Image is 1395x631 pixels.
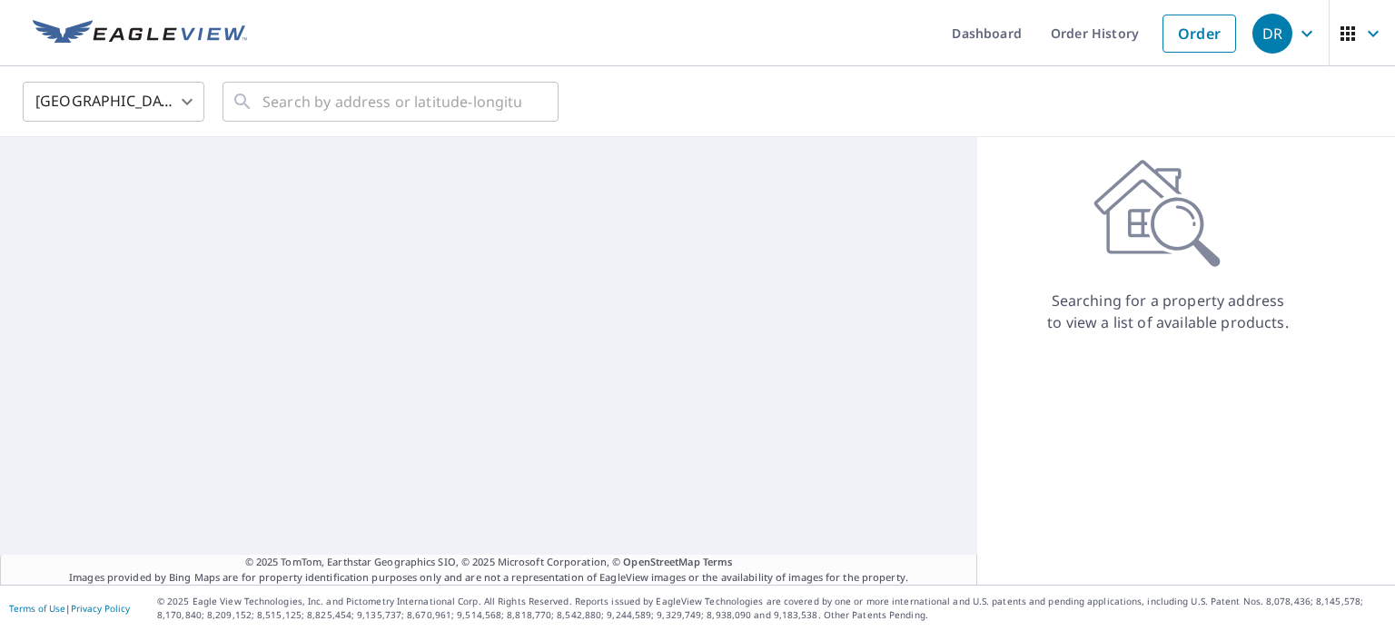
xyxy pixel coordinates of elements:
[245,555,733,570] span: © 2025 TomTom, Earthstar Geographics SIO, © 2025 Microsoft Corporation, ©
[9,603,130,614] p: |
[71,602,130,615] a: Privacy Policy
[1046,290,1290,333] p: Searching for a property address to view a list of available products.
[9,602,65,615] a: Terms of Use
[1252,14,1292,54] div: DR
[33,20,247,47] img: EV Logo
[157,595,1386,622] p: © 2025 Eagle View Technologies, Inc. and Pictometry International Corp. All Rights Reserved. Repo...
[23,76,204,127] div: [GEOGRAPHIC_DATA]
[703,555,733,568] a: Terms
[623,555,699,568] a: OpenStreetMap
[1162,15,1236,53] a: Order
[262,76,521,127] input: Search by address or latitude-longitude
